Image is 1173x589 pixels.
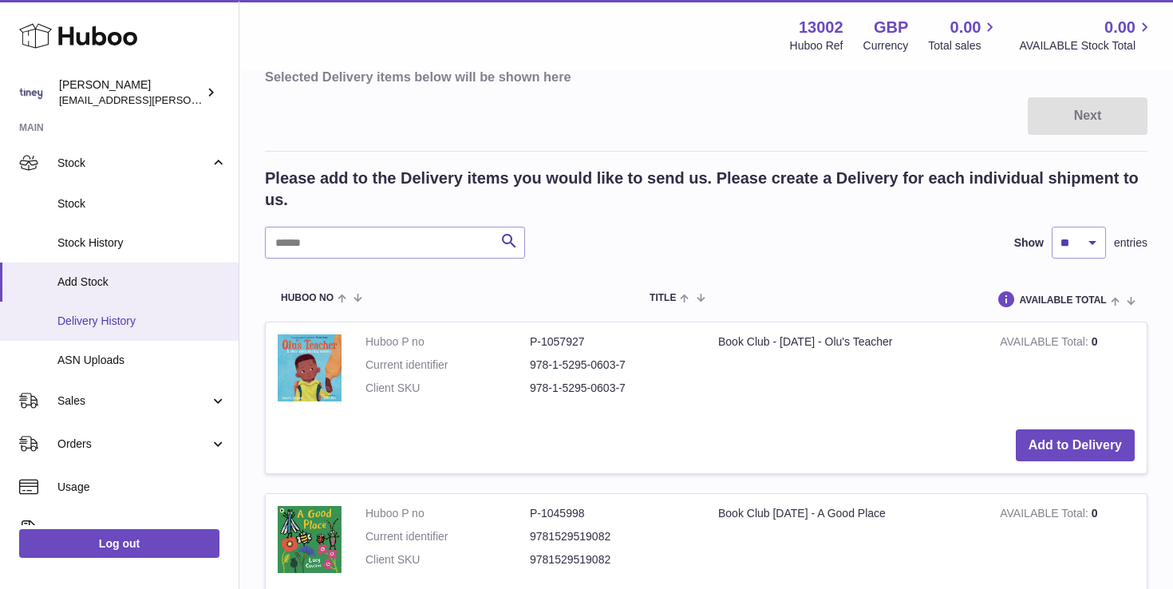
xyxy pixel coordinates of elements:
span: Total sales [928,38,999,53]
td: 0 [988,322,1147,417]
span: Orders [57,437,210,452]
span: Title [650,293,676,303]
label: Show [1014,235,1044,251]
button: Add to Delivery [1016,429,1135,462]
td: 0 [988,494,1147,588]
dt: Current identifier [365,529,530,544]
a: 0.00 Total sales [928,17,999,53]
strong: 13002 [799,17,843,38]
div: Huboo Ref [790,38,843,53]
span: Huboo no [281,293,334,303]
span: AVAILABLE Total [1020,295,1107,306]
span: Usage [57,480,227,495]
dt: Client SKU [365,552,530,567]
dd: 9781529519082 [530,529,694,544]
span: Stock [57,156,210,171]
strong: GBP [874,17,908,38]
span: Add Stock [57,275,227,290]
a: Log out [19,529,219,558]
dt: Client SKU [365,381,530,396]
div: [PERSON_NAME] [59,77,203,108]
strong: AVAILABLE Total [1000,335,1091,352]
span: 0.00 [1104,17,1135,38]
span: ASN Uploads [57,353,227,368]
a: 0.00 AVAILABLE Stock Total [1019,17,1154,53]
h3: Selected Delivery items below will be shown here [265,68,1147,85]
span: Stock [57,196,227,211]
dt: Huboo P no [365,334,530,350]
dd: 978-1-5295-0603-7 [530,381,694,396]
div: Currency [863,38,909,53]
img: Book Club June 2025 - A Good Place [278,506,342,572]
strong: AVAILABLE Total [1000,507,1091,524]
span: Sales [57,393,210,409]
img: Book Club - September 2025 - Olu's Teacher [278,334,342,401]
span: Invoicing and Payments [57,523,210,538]
span: [EMAIL_ADDRESS][PERSON_NAME][DOMAIN_NAME] [59,93,320,106]
span: Stock History [57,235,227,251]
dd: 9781529519082 [530,552,694,567]
h2: Please add to the Delivery items you would like to send us. Please create a Delivery for each ind... [265,168,1147,211]
span: entries [1114,235,1147,251]
dd: P-1057927 [530,334,694,350]
td: Book Club - [DATE] - Olu's Teacher [706,322,988,417]
img: services@tiney.co [19,81,43,105]
span: AVAILABLE Stock Total [1019,38,1154,53]
dd: 978-1-5295-0603-7 [530,358,694,373]
span: Delivery History [57,314,227,329]
dt: Huboo P no [365,506,530,521]
td: Book Club [DATE] - A Good Place [706,494,988,588]
span: 0.00 [950,17,981,38]
dt: Current identifier [365,358,530,373]
dd: P-1045998 [530,506,694,521]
